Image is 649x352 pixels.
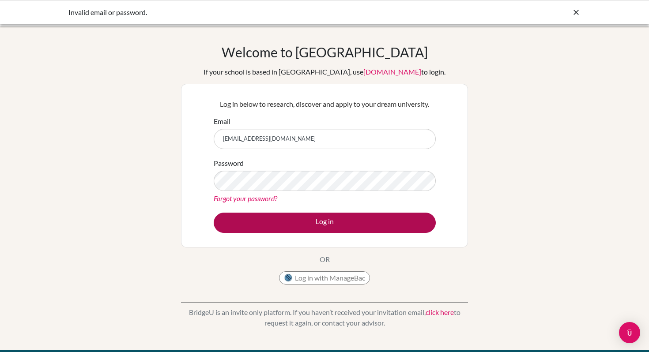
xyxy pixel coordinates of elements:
[426,308,454,316] a: click here
[181,307,468,328] p: BridgeU is an invite only platform. If you haven’t received your invitation email, to request it ...
[320,254,330,265] p: OR
[214,99,436,109] p: Log in below to research, discover and apply to your dream university.
[222,44,428,60] h1: Welcome to [GEOGRAPHIC_DATA]
[214,213,436,233] button: Log in
[619,322,640,343] div: Open Intercom Messenger
[363,67,421,76] a: [DOMAIN_NAME]
[204,67,445,77] div: If your school is based in [GEOGRAPHIC_DATA], use to login.
[214,194,277,202] a: Forgot your password?
[279,271,370,285] button: Log in with ManageBac
[214,158,244,169] label: Password
[68,7,448,18] div: Invalid email or password.
[214,116,230,127] label: Email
